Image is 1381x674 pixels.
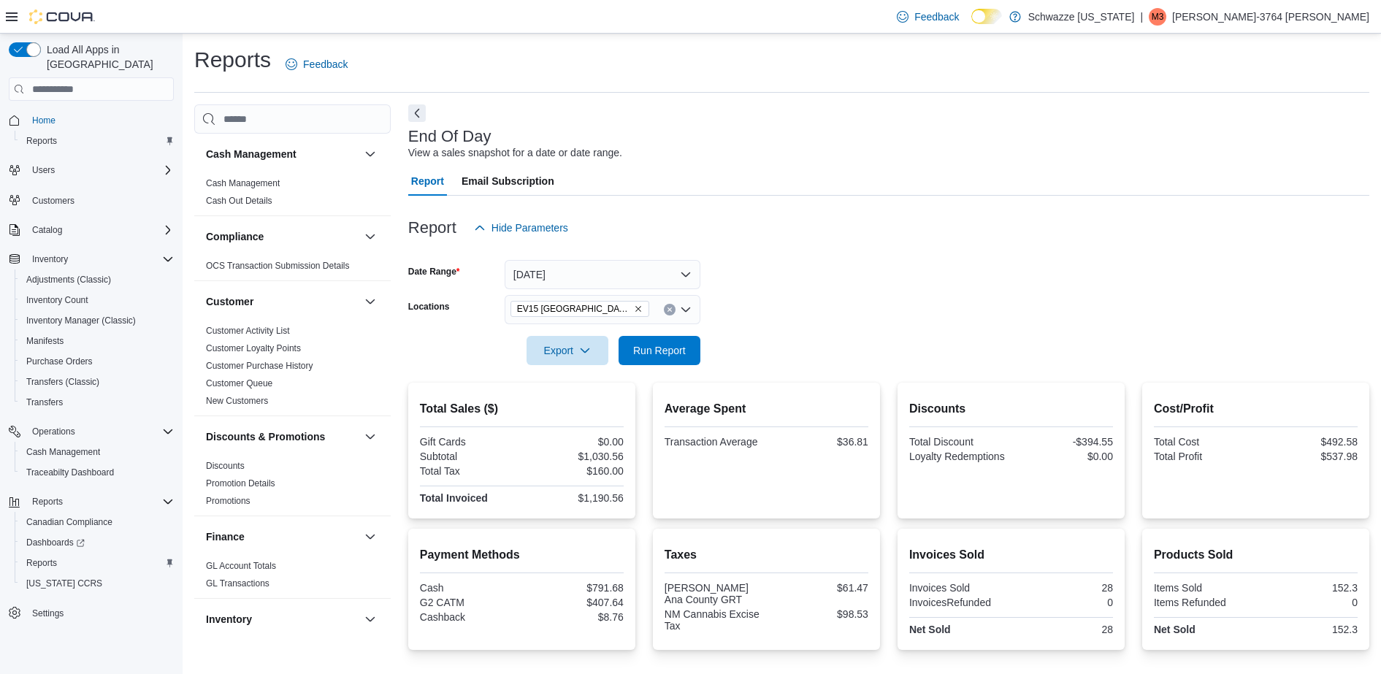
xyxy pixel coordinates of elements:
button: Next [408,104,426,122]
button: Reports [3,491,180,512]
span: EV15 Las Cruces North [510,301,649,317]
div: InvoicesRefunded [909,597,1009,608]
h3: Finance [206,529,245,544]
a: Discounts [206,461,245,471]
h2: Cost/Profit [1154,400,1358,418]
button: Remove EV15 Las Cruces North from selection in this group [634,305,643,313]
button: Reports [26,493,69,510]
h1: Reports [194,45,271,74]
a: Customer Activity List [206,326,290,336]
button: Inventory [206,612,359,627]
div: Transaction Average [665,436,764,448]
div: Compliance [194,257,391,280]
span: Inventory Count [20,291,174,309]
a: [US_STATE] CCRS [20,575,108,592]
div: $492.58 [1258,436,1358,448]
a: Cash Management [20,443,106,461]
a: Reports [20,132,63,150]
div: 28 [1014,582,1113,594]
span: Manifests [26,335,64,347]
div: Finance [194,557,391,598]
div: Items Sold [1154,582,1253,594]
span: Reports [26,493,174,510]
button: Home [3,110,180,131]
a: Cash Management [206,178,280,188]
a: Customer Purchase History [206,361,313,371]
button: Cash Management [206,147,359,161]
label: Date Range [408,266,460,277]
a: Feedback [280,50,353,79]
a: Purchase Orders [20,353,99,370]
span: Cash Management [20,443,174,461]
input: Dark Mode [971,9,1002,24]
div: 28 [1014,624,1113,635]
span: Feedback [303,57,348,72]
div: $61.47 [769,582,868,594]
span: Inventory [26,250,174,268]
div: 0 [1014,597,1113,608]
a: Inventory Count [20,291,94,309]
span: Reports [26,135,57,147]
span: Customer Activity List [206,325,290,337]
button: Users [26,161,61,179]
div: G2 CATM [420,597,519,608]
button: Inventory [3,249,180,269]
h2: Discounts [909,400,1113,418]
span: Settings [32,608,64,619]
button: Cash Management [361,145,379,163]
div: Cash Management [194,175,391,215]
img: Cova [29,9,95,24]
button: Manifests [15,331,180,351]
span: Canadian Compliance [20,513,174,531]
strong: Net Sold [1154,624,1196,635]
span: Customers [26,191,174,209]
a: Adjustments (Classic) [20,271,117,288]
h3: Discounts & Promotions [206,429,325,444]
button: Purchase Orders [15,351,180,372]
span: GL Transactions [206,578,269,589]
span: Customers [32,195,74,207]
div: $160.00 [524,465,624,477]
span: Transfers [20,394,174,411]
button: Compliance [361,228,379,245]
a: Customer Loyalty Points [206,343,301,353]
div: $791.68 [524,582,624,594]
span: Export [535,336,600,365]
button: Customer [206,294,359,309]
button: Inventory [361,610,379,628]
span: Purchase Orders [20,353,174,370]
span: Hide Parameters [491,221,568,235]
a: Traceabilty Dashboard [20,464,120,481]
button: Clear input [664,304,676,315]
span: Run Report [633,343,686,358]
a: Dashboards [15,532,180,553]
span: Customer Purchase History [206,360,313,372]
a: Customer Queue [206,378,272,388]
span: Adjustments (Classic) [26,274,111,286]
span: Traceabilty Dashboard [20,464,174,481]
span: Promotion Details [206,478,275,489]
button: Adjustments (Classic) [15,269,180,290]
span: M3 [1152,8,1164,26]
a: Inventory Manager (Classic) [20,312,142,329]
div: $98.53 [769,608,868,620]
div: Total Discount [909,436,1009,448]
div: 152.3 [1258,582,1358,594]
p: | [1140,8,1143,26]
button: [US_STATE] CCRS [15,573,180,594]
div: Loyalty Redemptions [909,451,1009,462]
span: Canadian Compliance [26,516,112,528]
button: Catalog [3,220,180,240]
button: [DATE] [505,260,700,289]
a: GL Transactions [206,578,269,589]
a: New Customers [206,396,268,406]
button: Canadian Compliance [15,512,180,532]
span: Transfers [26,397,63,408]
div: Total Tax [420,465,519,477]
div: Total Profit [1154,451,1253,462]
a: Transfers (Classic) [20,373,105,391]
span: Catalog [32,224,62,236]
span: Users [26,161,174,179]
a: Manifests [20,332,69,350]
